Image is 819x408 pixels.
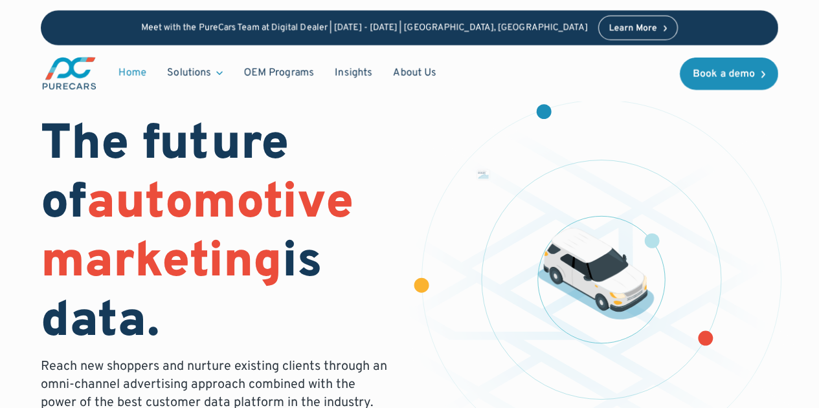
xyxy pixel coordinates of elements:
[141,23,588,34] p: Meet with the PureCars Team at Digital Dealer | [DATE] - [DATE] | [GEOGRAPHIC_DATA], [GEOGRAPHIC_...
[41,56,98,91] img: purecars logo
[609,24,657,33] div: Learn More
[383,61,447,85] a: About Us
[538,228,655,320] img: illustration of a vehicle
[41,56,98,91] a: main
[167,66,211,80] div: Solutions
[693,69,755,80] div: Book a demo
[598,16,679,40] a: Learn More
[680,58,778,90] a: Book a demo
[233,61,324,85] a: OEM Programs
[157,61,233,85] div: Solutions
[477,170,489,180] img: chart showing monthly dealership revenue of $7m
[41,116,394,352] h1: The future of is data.
[41,173,353,294] span: automotive marketing
[324,61,383,85] a: Insights
[108,61,157,85] a: Home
